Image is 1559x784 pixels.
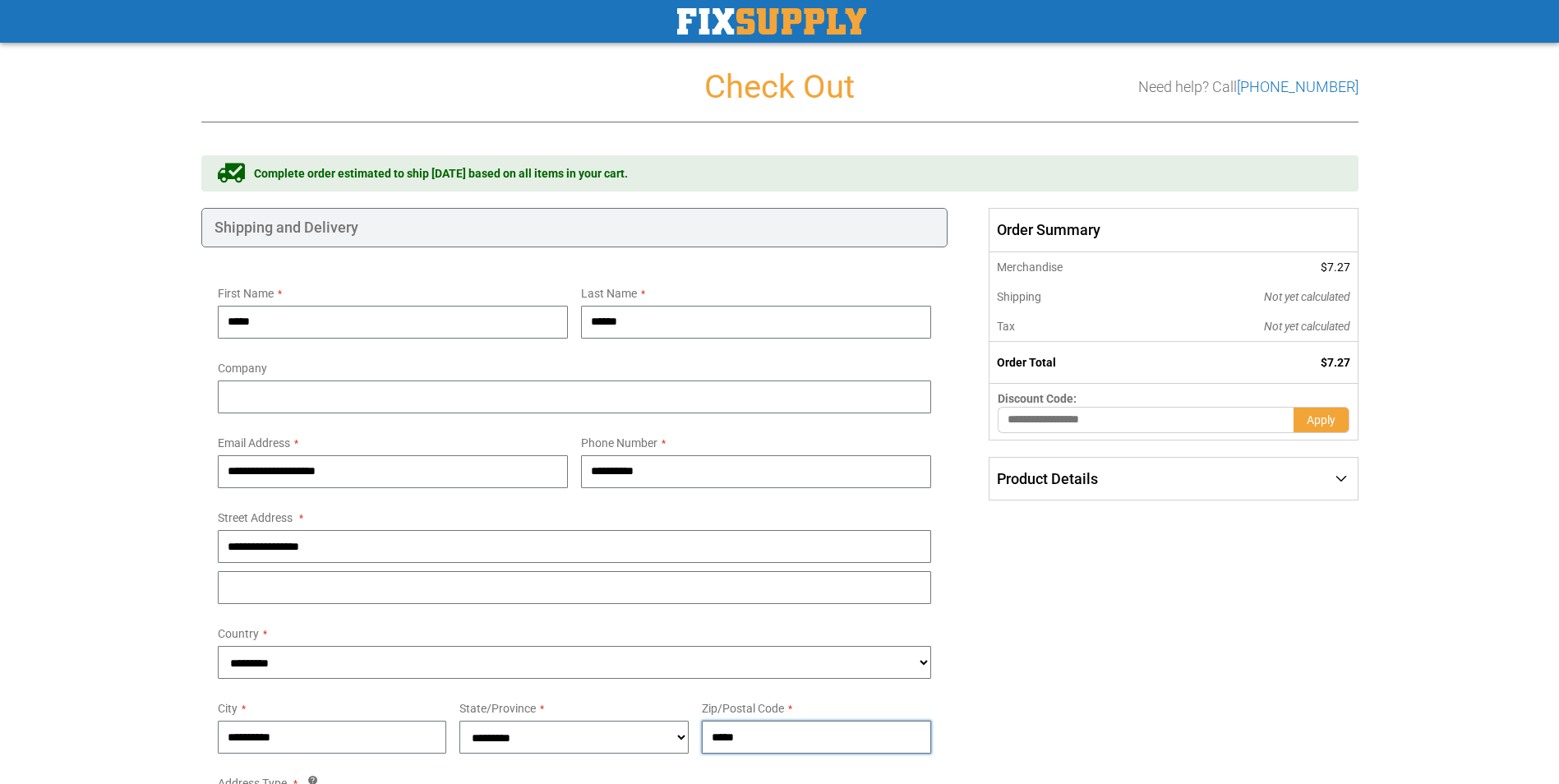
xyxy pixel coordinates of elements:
span: Shipping [997,290,1041,303]
th: Merchandise [989,252,1153,282]
span: Complete order estimated to ship [DATE] based on all items in your cart. [254,165,628,182]
span: First Name [218,287,274,300]
span: Product Details [997,470,1098,487]
strong: Order Total [997,356,1056,369]
span: City [218,702,238,715]
span: Phone Number [581,436,657,450]
span: $7.27 [1321,261,1350,274]
span: $7.27 [1321,356,1350,369]
span: Not yet calculated [1264,320,1350,333]
a: store logo [677,8,866,35]
span: Zip/Postal Code [702,702,784,715]
div: Shipping and Delivery [201,208,948,247]
span: Company [218,362,267,375]
span: Street Address [218,511,293,524]
h3: Need help? Call [1138,79,1358,95]
span: Discount Code: [998,392,1077,405]
h1: Check Out [201,69,1358,105]
span: Order Summary [989,208,1358,252]
span: Email Address [218,436,290,450]
span: Country [218,627,259,640]
span: Apply [1307,413,1335,427]
img: Fix Industrial Supply [677,8,866,35]
button: Apply [1294,407,1349,433]
span: State/Province [459,702,536,715]
th: Tax [989,311,1153,342]
a: [PHONE_NUMBER] [1237,78,1358,95]
span: Last Name [581,287,637,300]
span: Not yet calculated [1264,290,1350,303]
